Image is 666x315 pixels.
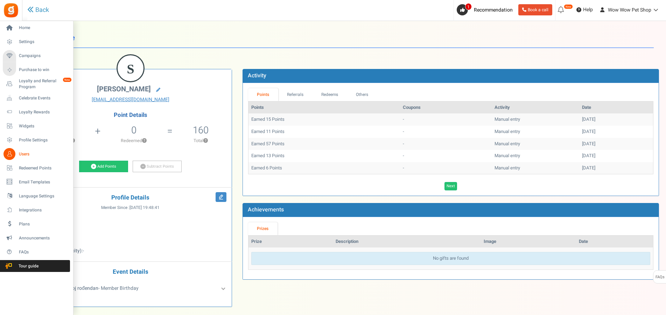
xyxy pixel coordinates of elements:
a: Language Settings [3,190,70,202]
th: Prize [248,236,333,248]
a: 1 Recommendation [457,4,516,15]
b: Activity [248,71,266,80]
a: [EMAIL_ADDRESS][DOMAIN_NAME] [35,96,226,103]
span: Manual entry [495,152,520,159]
td: - [400,126,492,138]
td: - [400,138,492,150]
span: Language Settings [19,193,68,199]
h5: 0 [131,125,136,135]
span: Manual entry [495,164,520,171]
span: Help [581,6,593,13]
th: Image [481,236,576,248]
span: Redeemed Points [19,165,68,171]
a: Home [3,22,70,34]
span: 1 [465,3,472,10]
em: New [63,77,72,82]
a: Others [347,88,377,101]
span: Recommendation [474,6,513,14]
td: Earned 13 Points [248,150,400,162]
span: Users [19,151,68,157]
th: Points [248,101,400,114]
th: Activity [492,101,579,114]
a: Celebrate Events [3,92,70,104]
span: Email Templates [19,179,68,185]
span: Widgets [19,123,68,129]
th: Description [333,236,481,248]
a: Redeemed Points [3,162,70,174]
b: Unesi svoj rođendan [54,285,98,292]
a: Campaigns [3,50,70,62]
h5: 160 [193,125,209,135]
button: ? [142,139,147,143]
a: Widgets [3,120,70,132]
em: New [564,4,573,9]
a: Book a call [518,4,552,15]
span: Celebrate Events [19,95,68,101]
h4: Event Details [35,269,226,275]
button: ? [203,139,208,143]
span: Tour guide [3,263,52,269]
span: Wow Wow Pet Shop [608,6,651,14]
div: [DATE] [582,116,650,123]
span: [DATE] 19:48:41 [129,205,160,211]
td: - [400,113,492,126]
span: Settings [19,39,68,45]
a: Purchase to win [3,64,70,76]
span: Profile Settings [19,137,68,143]
span: [PERSON_NAME] [97,84,151,94]
p: Redeemed [101,138,167,144]
p: : [35,237,226,244]
span: Campaigns [19,53,68,59]
p: : [35,216,226,223]
a: Plans [3,218,70,230]
a: Users [3,148,70,160]
span: Manual entry [495,128,520,135]
a: Announcements [3,232,70,244]
td: Earned 11 Points [248,126,400,138]
figcaption: S [118,55,143,83]
td: Earned 57 Points [248,138,400,150]
td: - [400,162,492,174]
span: Integrations [19,207,68,213]
div: [DATE] [582,153,650,159]
h4: Point Details [29,112,232,118]
a: Integrations [3,204,70,216]
a: Next [444,182,457,190]
b: Achievements [248,205,284,214]
span: FAQs [19,249,68,255]
a: Settings [3,36,70,48]
h4: Profile Details [35,195,226,201]
a: Loyalty and Referral Program New [3,78,70,90]
img: Gratisfaction [3,2,19,18]
span: Manual entry [495,116,520,122]
div: No gifts are found [251,252,650,265]
span: - [83,247,84,254]
div: [DATE] [582,128,650,135]
a: Redeems [312,88,347,101]
th: Coupons [400,101,492,114]
td: - [400,150,492,162]
td: Earned 15 Points [248,113,400,126]
a: Points [248,88,278,101]
th: Date [579,101,653,114]
i: Edit Profile [216,192,226,202]
div: [DATE] [582,165,650,171]
span: - Member Birthday [54,285,139,292]
span: Member Since : [101,205,160,211]
a: Profile Settings [3,134,70,146]
span: Loyalty Rewards [19,109,68,115]
div: [DATE] [582,141,650,147]
a: Loyalty Rewards [3,106,70,118]
span: Purchase to win [19,67,68,73]
th: Date [576,236,653,248]
span: Plans [19,221,68,227]
a: Email Templates [3,176,70,188]
button: Open LiveChat chat widget [6,3,27,24]
p: : [35,226,226,233]
a: Subtract Points [133,161,182,173]
span: FAQs [655,271,665,284]
p: : [35,247,226,254]
a: Referrals [278,88,313,101]
h1: User Profile [34,28,654,48]
span: Manual entry [495,140,520,147]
